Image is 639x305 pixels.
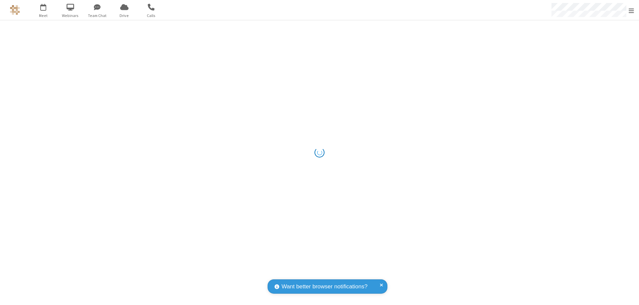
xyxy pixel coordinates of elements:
[85,13,110,19] span: Team Chat
[10,5,20,15] img: QA Selenium DO NOT DELETE OR CHANGE
[58,13,83,19] span: Webinars
[112,13,137,19] span: Drive
[31,13,56,19] span: Meet
[139,13,164,19] span: Calls
[282,282,367,291] span: Want better browser notifications?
